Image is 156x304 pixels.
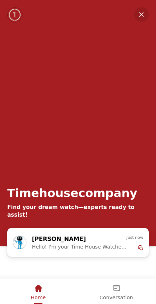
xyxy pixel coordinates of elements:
[13,234,143,250] div: Zoe
[1,279,76,303] div: Home
[32,244,127,250] span: Hello! I'm your Time House Watches Support Assistant. How can I assist you [DATE]?
[8,8,22,22] img: Company logo
[99,295,133,300] span: Conversation
[7,228,149,257] div: Chat with us now
[7,186,137,200] div: Timehousecompany
[77,279,155,303] div: Conversation
[32,234,112,244] div: [PERSON_NAME]
[134,7,149,22] em: Minimize
[31,295,46,300] span: Home
[127,234,143,241] span: Just now
[7,204,149,219] div: Find your dream watch—experts ready to assist!
[13,236,26,249] img: Profile picture of Zoe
